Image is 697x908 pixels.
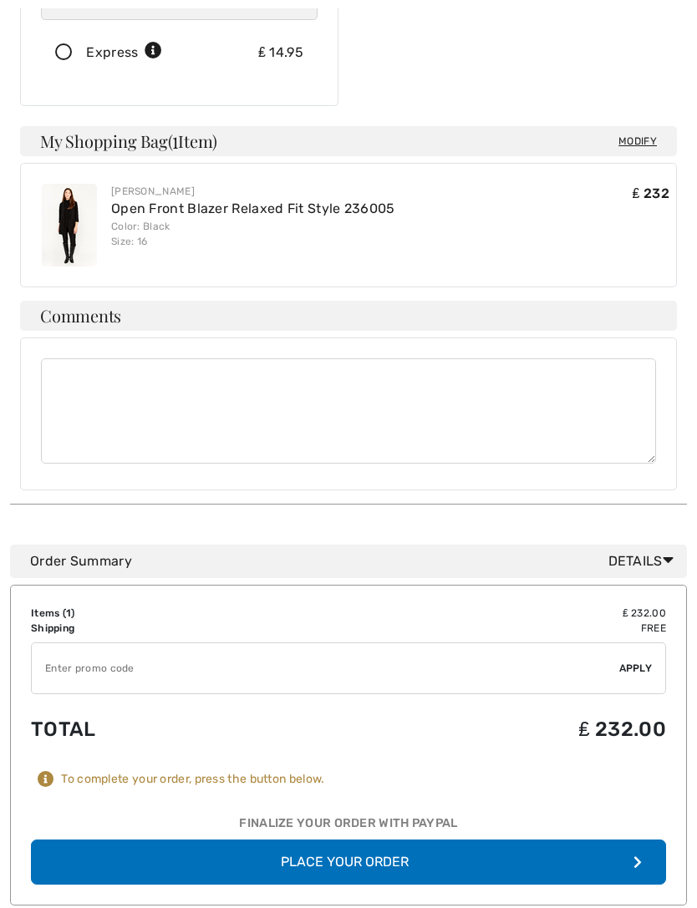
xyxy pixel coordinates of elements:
div: ₤ 14.95 [258,43,303,63]
button: Place Your Order [31,840,666,885]
span: Apply [619,661,653,676]
div: Color: Black Size: 16 [111,219,395,249]
td: Shipping [31,621,301,636]
a: Open Front Blazer Relaxed Fit Style 236005 [111,200,395,216]
div: Express [86,43,162,63]
td: Total [31,701,301,758]
div: Order Summary [30,551,680,571]
td: ₤ 232.00 [301,701,666,758]
span: 1 [66,607,71,619]
div: To complete your order, press the button below. [61,772,324,787]
span: 1 [172,129,178,150]
span: ( Item) [168,129,217,152]
td: Free [301,621,666,636]
input: Promo code [32,643,619,693]
h4: My Shopping Bag [20,126,677,156]
img: Open Front Blazer Relaxed Fit Style 236005 [42,184,97,266]
div: Finalize Your Order with PayPal [31,814,666,840]
h4: Comments [20,301,677,331]
textarea: Comments [41,358,656,464]
span: ₤ 232 [633,185,669,201]
td: ₤ 232.00 [301,606,666,621]
span: Modify [618,133,657,150]
span: Details [608,551,680,571]
div: [PERSON_NAME] [111,184,395,199]
td: Items ( ) [31,606,301,621]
